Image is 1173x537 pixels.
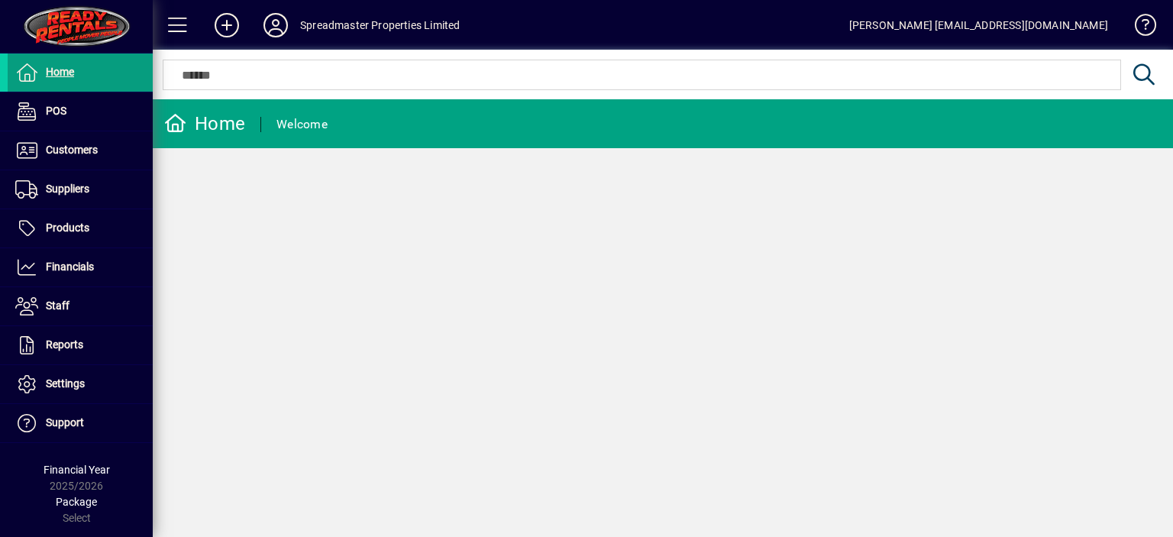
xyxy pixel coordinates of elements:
div: Welcome [276,112,328,137]
button: Profile [251,11,300,39]
span: Reports [46,338,83,351]
a: POS [8,92,153,131]
span: Financial Year [44,464,110,476]
a: Knowledge Base [1123,3,1154,53]
a: Products [8,209,153,247]
button: Add [202,11,251,39]
span: POS [46,105,66,117]
span: Home [46,66,74,78]
span: Package [56,496,97,508]
div: [PERSON_NAME] [EMAIL_ADDRESS][DOMAIN_NAME] [849,13,1108,37]
a: Staff [8,287,153,325]
a: Reports [8,326,153,364]
a: Financials [8,248,153,286]
div: Spreadmaster Properties Limited [300,13,460,37]
a: Customers [8,131,153,170]
span: Staff [46,299,69,312]
span: Customers [46,144,98,156]
span: Settings [46,377,85,390]
a: Support [8,404,153,442]
a: Suppliers [8,170,153,209]
span: Financials [46,260,94,273]
span: Suppliers [46,183,89,195]
span: Support [46,416,84,429]
a: Settings [8,365,153,403]
span: Products [46,222,89,234]
div: Home [164,112,245,136]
